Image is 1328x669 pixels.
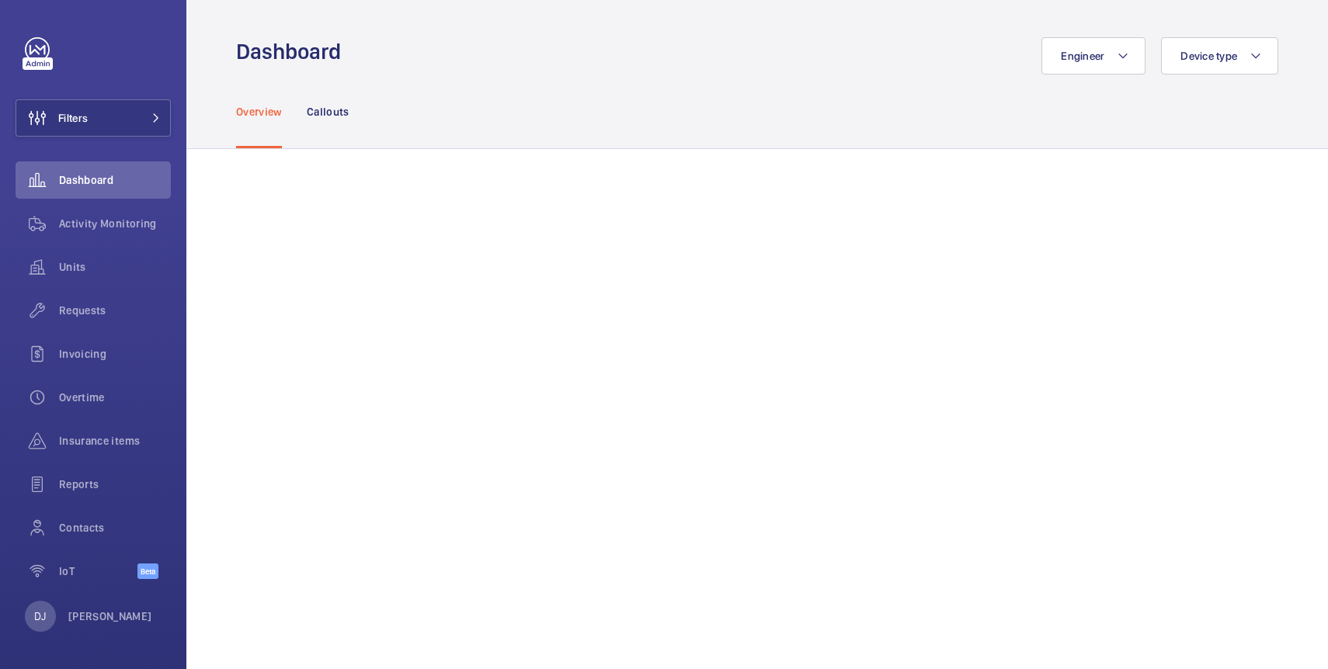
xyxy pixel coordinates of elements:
p: Overview [236,104,282,120]
p: [PERSON_NAME] [68,608,152,624]
span: Activity Monitoring [59,216,171,231]
p: Callouts [307,104,349,120]
span: Overtime [59,390,171,405]
span: Requests [59,303,171,318]
span: Reports [59,477,171,492]
p: DJ [34,608,46,624]
span: Invoicing [59,346,171,362]
span: IoT [59,563,137,579]
span: Filters [58,110,88,126]
span: Insurance items [59,433,171,449]
button: Engineer [1041,37,1145,75]
span: Contacts [59,520,171,536]
span: Device type [1180,50,1237,62]
button: Device type [1161,37,1278,75]
span: Units [59,259,171,275]
h1: Dashboard [236,37,350,66]
button: Filters [16,99,171,137]
span: Dashboard [59,172,171,188]
span: Engineer [1061,50,1104,62]
span: Beta [137,563,158,579]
